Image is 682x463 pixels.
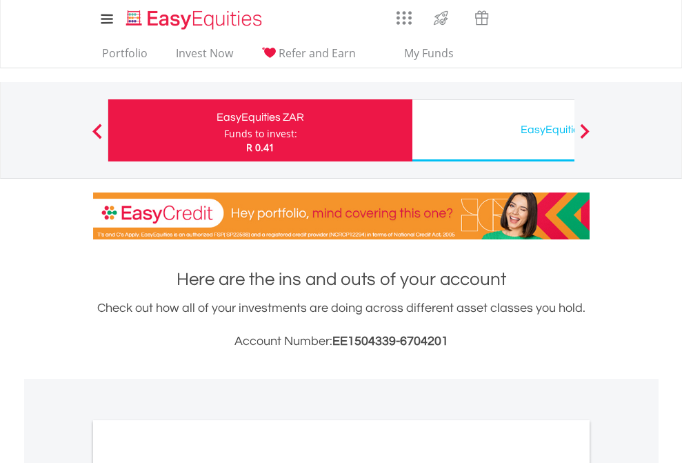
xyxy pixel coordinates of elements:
a: Vouchers [461,3,502,29]
span: Refer and Earn [279,46,356,61]
h1: Here are the ins and outs of your account [93,267,590,292]
a: Home page [121,3,268,31]
span: My Funds [384,44,474,62]
a: AppsGrid [388,3,421,26]
span: EE1504339-6704201 [332,335,448,348]
div: Funds to invest: [224,127,297,141]
a: Notifications [502,3,537,31]
a: Invest Now [170,46,239,68]
img: vouchers-v2.svg [470,7,493,29]
h3: Account Number: [93,332,590,351]
img: EasyEquities_Logo.png [123,8,268,31]
a: Refer and Earn [256,46,361,68]
a: Portfolio [97,46,153,68]
a: FAQ's and Support [537,3,572,31]
a: My Profile [572,3,608,34]
div: Check out how all of your investments are doing across different asset classes you hold. [93,299,590,351]
img: grid-menu-icon.svg [397,10,412,26]
img: thrive-v2.svg [430,7,452,29]
div: EasyEquities ZAR [117,108,404,127]
button: Previous [83,130,111,144]
span: R 0.41 [246,141,274,154]
img: EasyCredit Promotion Banner [93,193,590,239]
button: Next [571,130,599,144]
